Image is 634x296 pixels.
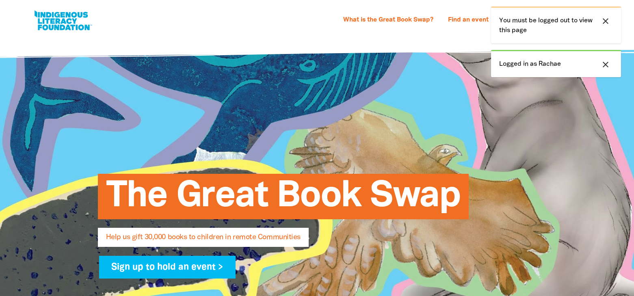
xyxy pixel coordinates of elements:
button: close [598,59,613,70]
a: Find an event [443,14,493,27]
button: close [598,16,613,26]
i: close [601,60,610,69]
span: The Great Book Swap [106,180,461,219]
a: Sign up to hold an event > [99,256,236,279]
i: close [601,16,610,26]
span: Help us gift 30,000 books to children in remote Communities [106,234,301,247]
div: Logged in as Rachae [491,50,621,77]
a: What is the Great Book Swap? [338,14,438,27]
div: You must be logged out to view this page [491,6,621,43]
